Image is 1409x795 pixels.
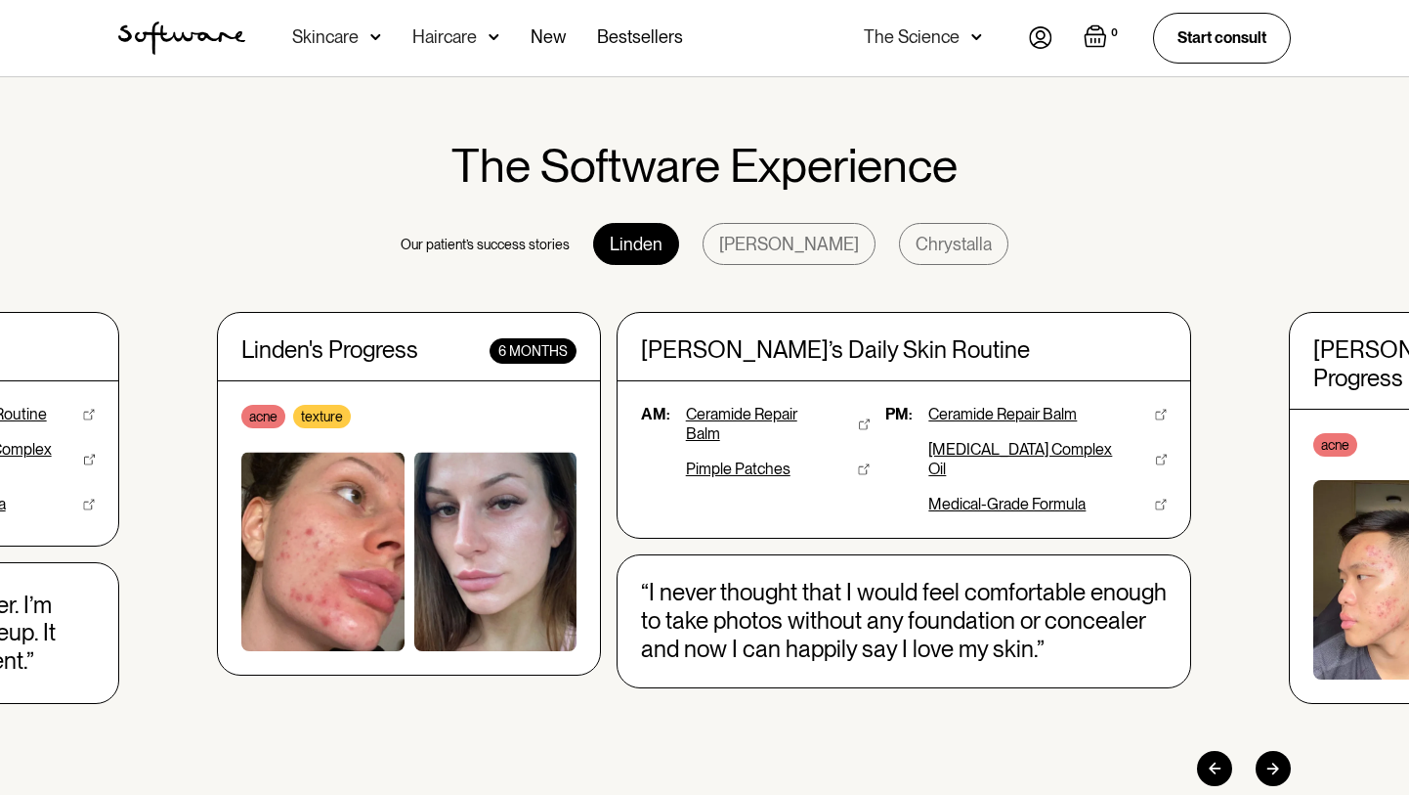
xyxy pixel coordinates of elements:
a: home [118,22,245,55]
div: Ceramide Repair Balm [686,405,828,444]
div: AM: [641,405,670,424]
div: Haircare [412,27,477,47]
div: texture [293,405,351,428]
div: 6 months [490,338,576,364]
img: woman without acne [414,452,576,651]
div: acne [1313,433,1357,457]
div: Linden [593,223,679,266]
div: 0 [1107,24,1122,42]
div: Medical-Grade Formula [928,495,1086,514]
div: Chrystalla [899,223,1008,266]
div: Our patient’s success stories [401,235,570,254]
div: Skincare [292,27,359,47]
div: PM: [885,405,913,424]
a: [MEDICAL_DATA] Complex Oil [928,440,1167,479]
img: Software Logo [118,22,245,55]
a: Pimple Patches [686,460,871,479]
img: woman with acne [241,452,404,651]
div: acne [241,405,285,428]
a: Start consult [1153,13,1291,63]
div: [MEDICAL_DATA] Complex Oil [928,440,1124,479]
div: [PERSON_NAME] [703,223,875,266]
div: Pimple Patches [686,460,790,479]
a: Ceramide Repair Balm [928,405,1167,424]
img: arrow down [971,27,982,47]
h1: The Software Experience [451,140,958,192]
div: The Science [864,27,960,47]
a: Ceramide Repair Balm [686,405,871,444]
div: Linden's Progress [241,336,418,365]
div: Ceramide Repair Balm [928,405,1077,424]
img: arrow down [370,27,381,47]
div: [PERSON_NAME]’s Daily Skin Routine [641,336,1168,365]
img: arrow down [489,27,499,47]
a: Medical-Grade Formula [928,495,1167,514]
a: Open empty cart [1084,24,1122,52]
div: “I never thought that I would feel comfortable enough to take photos without any foundation or co... [641,579,1168,663]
